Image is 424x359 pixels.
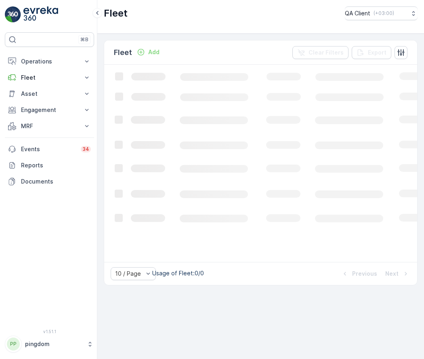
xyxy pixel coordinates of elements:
[21,145,76,153] p: Events
[134,47,163,57] button: Add
[345,6,418,20] button: QA Client(+03:00)
[5,118,94,134] button: MRF
[384,269,411,279] button: Next
[374,10,394,17] p: ( +03:00 )
[7,338,20,351] div: PP
[5,53,94,70] button: Operations
[21,106,78,114] p: Engagement
[352,46,391,59] button: Export
[148,48,160,56] p: Add
[5,70,94,86] button: Fleet
[21,90,78,98] p: Asset
[309,49,344,57] p: Clear Filters
[5,86,94,102] button: Asset
[82,146,89,152] p: 34
[21,122,78,130] p: MRF
[21,161,91,169] p: Reports
[5,173,94,190] a: Documents
[23,6,58,23] img: logo_light-DOdMpM7g.png
[5,102,94,118] button: Engagement
[25,340,83,348] p: pingdom
[80,36,88,43] p: ⌘B
[21,177,91,186] p: Documents
[5,6,21,23] img: logo
[385,270,399,278] p: Next
[5,157,94,173] a: Reports
[21,74,78,82] p: Fleet
[340,269,378,279] button: Previous
[5,336,94,353] button: PPpingdom
[345,9,370,17] p: QA Client
[114,47,132,58] p: Fleet
[5,329,94,334] span: v 1.51.1
[104,7,128,20] p: Fleet
[352,270,377,278] p: Previous
[368,49,386,57] p: Export
[292,46,348,59] button: Clear Filters
[5,141,94,157] a: Events34
[152,269,204,277] p: Usage of Fleet : 0/0
[21,57,78,65] p: Operations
